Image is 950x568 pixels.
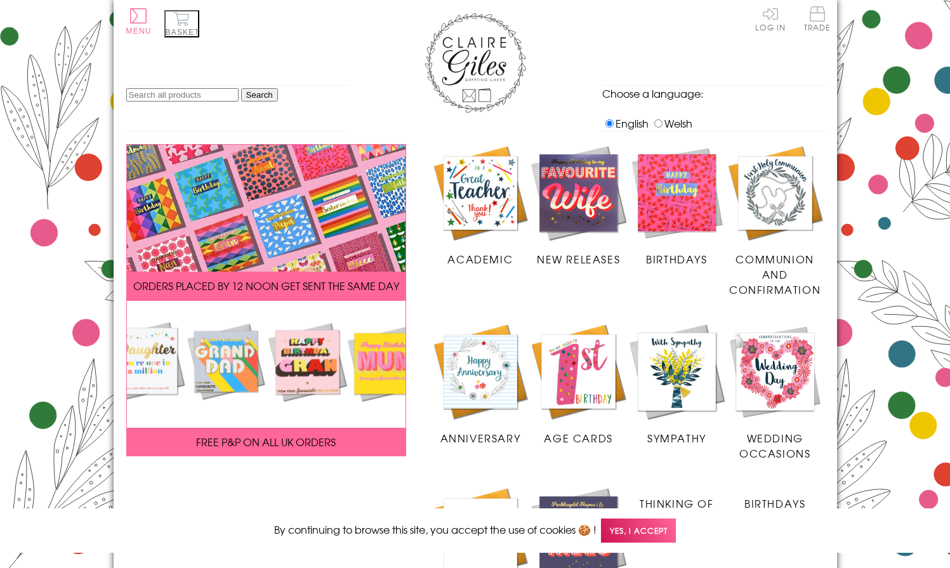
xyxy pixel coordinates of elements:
label: Welsh [651,116,692,131]
a: Anniversary [432,322,530,446]
a: Sympathy [628,322,726,446]
span: New Releases [537,251,620,267]
span: Thinking of You [640,496,714,526]
span: ORDERS PLACED BY 12 NOON GET SENT THE SAME DAY [133,278,399,293]
input: English [605,119,614,128]
span: Birthdays [646,251,707,267]
a: Academic [432,144,530,267]
a: Trade [804,6,831,34]
p: Choose a language: [602,86,824,101]
span: Communion and Confirmation [729,251,821,297]
a: New Releases [529,144,628,267]
span: Menu [126,27,152,36]
span: FREE P&P ON ALL UK ORDERS [196,434,336,449]
span: Anniversary [440,430,521,446]
a: Birthdays [628,144,726,267]
span: Academic [447,251,513,267]
input: Welsh [654,119,663,128]
a: Birthdays [726,486,824,511]
span: Wedding Occasions [739,430,810,461]
a: Communion and Confirmation [726,144,824,298]
a: Thinking of You [628,486,726,526]
span: Trade [804,6,831,31]
a: Log In [755,6,786,31]
button: Menu [126,8,152,36]
input: Search all products [126,88,239,102]
input: Search [241,88,278,102]
span: Age Cards [544,430,612,446]
span: Birthdays [744,496,805,511]
span: Yes, I accept [601,518,676,543]
span: Sympathy [647,430,706,446]
a: Age Cards [529,322,628,446]
img: Claire Giles Greetings Cards [425,13,526,113]
label: English [602,116,649,131]
button: Basket [164,10,199,37]
a: Wedding Occasions [726,322,824,461]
